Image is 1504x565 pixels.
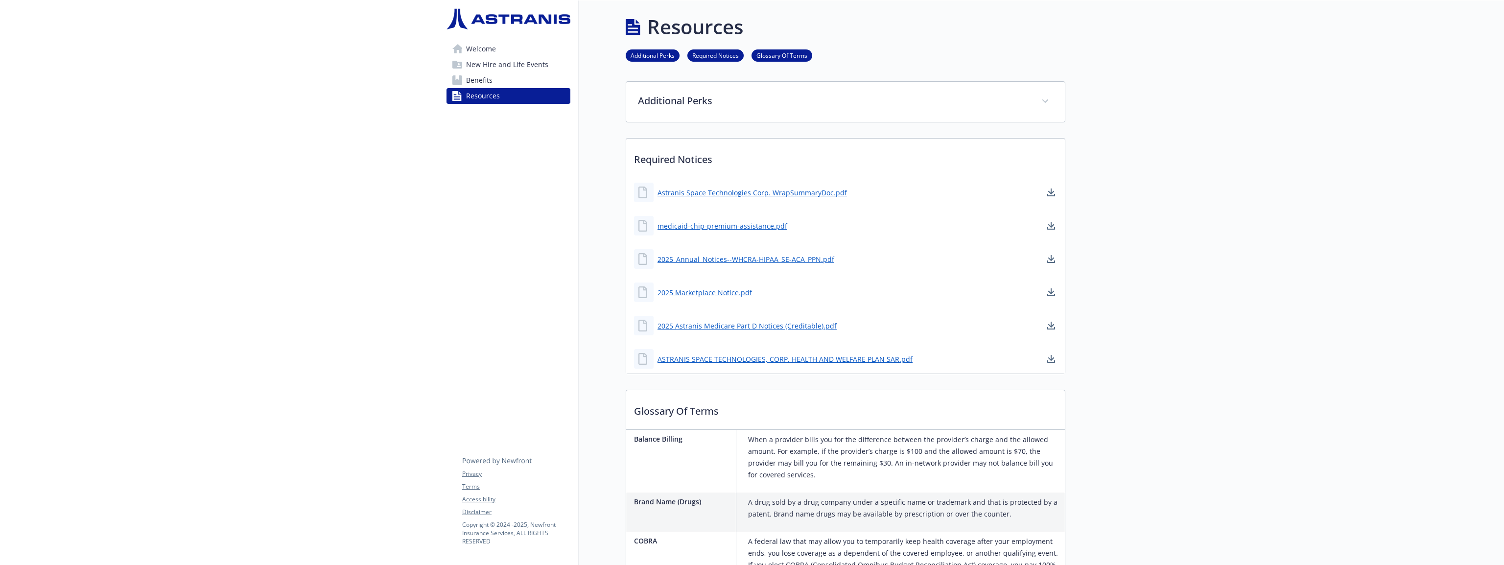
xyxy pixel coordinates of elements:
a: download document [1045,220,1057,232]
span: Benefits [466,72,493,88]
a: download document [1045,187,1057,198]
span: Resources [466,88,500,104]
p: COBRA [634,536,732,546]
a: 2025 Astranis Medicare Part D Notices (Creditable).pdf [658,321,837,331]
a: Welcome [446,41,570,57]
p: Additional Perks [638,94,1030,108]
a: 2025_Annual_Notices--WHCRA-HIPAA_SE-ACA_PPN.pdf [658,254,834,264]
a: ASTRANIS SPACE TECHNOLOGIES, CORP. HEALTH AND WELFARE PLAN SAR.pdf [658,354,913,364]
a: download document [1045,353,1057,365]
a: Privacy [462,470,570,478]
a: medicaid-chip-premium-assistance.pdf [658,221,787,231]
a: New Hire and Life Events [446,57,570,72]
a: Resources [446,88,570,104]
a: Terms [462,482,570,491]
p: Balance Billing [634,434,732,444]
a: Disclaimer [462,508,570,517]
p: Copyright © 2024 - 2025 , Newfront Insurance Services, ALL RIGHTS RESERVED [462,520,570,545]
a: Glossary Of Terms [752,50,812,60]
p: Brand Name (Drugs) [634,496,732,507]
a: Astranis Space Technologies Corp. WrapSummaryDoc.pdf [658,188,847,198]
p: Glossary Of Terms [626,390,1065,426]
a: Benefits [446,72,570,88]
p: A drug sold by a drug company under a specific name or trademark and that is protected by a paten... [748,496,1061,520]
h1: Resources [647,12,743,42]
a: Additional Perks [626,50,680,60]
a: 2025 Marketplace Notice.pdf [658,287,752,298]
span: Welcome [466,41,496,57]
a: download document [1045,320,1057,331]
span: New Hire and Life Events [466,57,548,72]
p: Required Notices [626,139,1065,175]
a: Accessibility [462,495,570,504]
div: Additional Perks [626,82,1065,122]
a: download document [1045,286,1057,298]
p: When a provider bills you for the difference between the provider’s charge and the allowed amount... [748,434,1061,481]
a: Required Notices [687,50,744,60]
a: download document [1045,253,1057,265]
